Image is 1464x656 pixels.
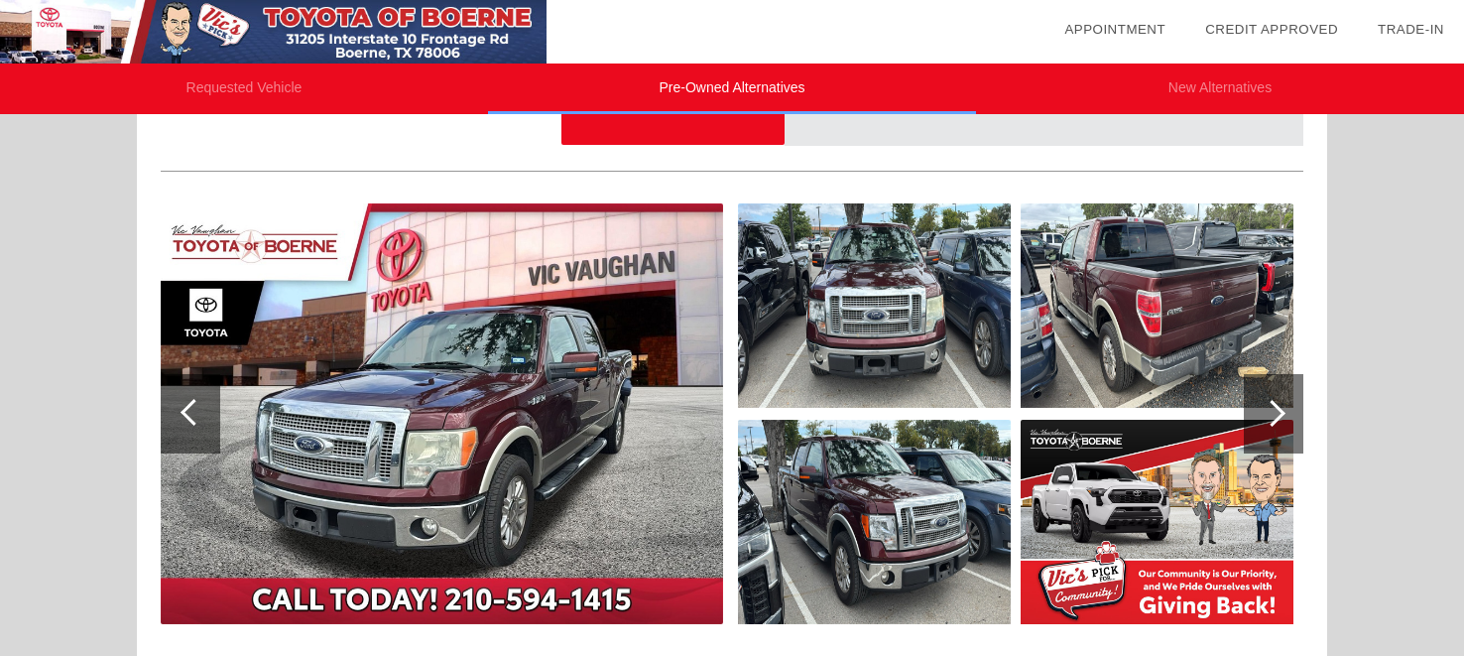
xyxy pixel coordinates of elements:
[1021,420,1293,624] img: image.aspx
[976,64,1464,114] li: New Alternatives
[738,420,1011,624] img: image.aspx
[161,203,723,624] img: image.aspx
[1205,22,1338,37] a: Credit Approved
[1378,22,1444,37] a: Trade-In
[1021,203,1293,408] img: image.aspx
[738,203,1011,408] img: image.aspx
[488,64,976,114] li: Pre-Owned Alternatives
[1064,22,1165,37] a: Appointment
